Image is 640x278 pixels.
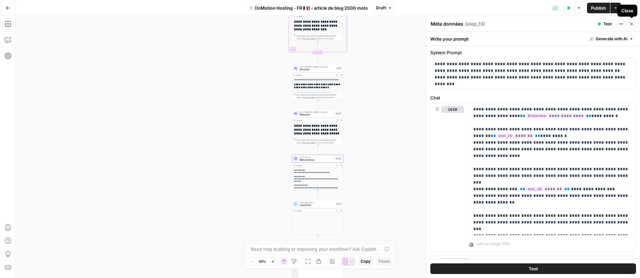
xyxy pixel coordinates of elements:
[587,3,610,13] button: Publish
[303,38,315,40] span: Copy the output
[431,21,463,27] textarea: Méta données
[303,142,315,144] span: Copy the output
[430,94,636,101] label: Chat
[300,158,334,162] span: Méta données
[292,200,344,235] div: Write Liquid TextLiquid TextStep 5Output
[300,113,334,116] span: Rédaction
[296,139,342,144] div: This output is too large & has been abbreviated for review. to view the full content.
[255,5,368,11] span: [InMotion Hosting - FR 🇫🇷] - article de blog 2000 mots
[317,99,318,109] g: Edge from step_1 to step_10
[300,156,334,159] span: LLM · GPT-4.1
[358,257,373,266] button: Copy
[259,259,266,264] span: 50%
[296,35,342,40] div: This output is too large & has been abbreviated for review. to view the full content.
[292,51,344,54] div: Complete
[296,93,342,99] div: This output is too large & has been abbreviated for review. to view the full content.
[300,204,334,207] span: Liquid Text
[303,96,315,98] span: Copy the output
[300,66,335,68] span: LLM · [PERSON_NAME] 3.7 Sonnet
[335,112,342,115] div: Step 10
[603,21,612,27] span: Test
[317,190,318,200] g: Edge from step_13 to step_5
[296,119,334,122] div: Output
[296,15,334,18] div: Output
[335,157,342,160] div: Step 13
[300,68,335,71] span: Structure
[379,258,390,264] span: Paste
[336,203,342,206] div: Step 5
[587,35,636,43] button: Generate with AI
[594,20,615,28] button: Test
[336,67,342,70] div: Step 1
[465,21,485,27] span: ( step_13 )
[621,7,633,14] div: Close
[441,258,469,265] button: assistant
[376,257,392,266] button: Paste
[529,265,538,272] span: Test
[591,5,606,11] span: Publish
[430,49,636,56] label: System Prompt
[296,74,334,76] div: Output
[441,106,464,113] button: user
[317,145,318,154] g: Edge from step_10 to step_13
[300,201,334,204] span: Write Liquid Text
[313,51,323,54] div: Complete
[426,32,640,46] div: Write your prompt
[296,209,334,212] div: Output
[430,263,636,274] button: Test
[373,4,395,12] button: Draft
[317,54,318,64] g: Edge from step_3-iteration-end to step_1
[596,36,627,42] span: Generate with AI
[431,103,464,251] div: user
[245,3,372,13] button: [InMotion Hosting - FR 🇫🇷] - article de blog 2000 mots
[376,5,386,11] span: Draft
[300,111,334,113] span: LLM · [PERSON_NAME] 3.7 Sonnet
[361,258,371,264] span: Copy
[317,235,318,245] g: Edge from step_5 to step_6
[296,164,334,167] div: Output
